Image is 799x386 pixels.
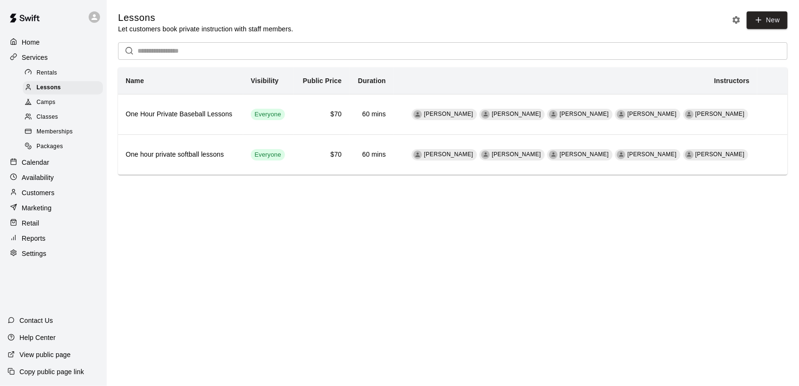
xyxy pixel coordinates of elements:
span: [PERSON_NAME] [627,151,677,158]
span: [PERSON_NAME] [424,151,473,158]
div: Rentals [23,66,103,80]
a: Lessons [23,80,107,95]
a: Customers [8,186,99,200]
div: Memberships [23,125,103,139]
b: Public Price [303,77,342,85]
span: Memberships [37,127,73,137]
h6: 60 mins [357,150,386,160]
p: Copy public page link [19,367,84,377]
a: Reports [8,231,99,245]
a: Calendar [8,155,99,169]
h6: One Hour Private Baseball Lessons [126,109,236,120]
p: Help Center [19,333,55,342]
button: New [747,11,788,29]
span: [PERSON_NAME] [696,151,745,158]
h5: Lessons [118,11,293,24]
span: Everyone [251,151,285,160]
a: Classes [23,110,107,125]
span: Rentals [37,68,57,78]
p: Availability [22,173,54,182]
p: Reports [22,234,46,243]
div: Packages [23,140,103,153]
a: Memberships [23,125,107,140]
table: simple table [118,67,788,175]
a: Marketing [8,201,99,215]
h6: One hour private softball lessons [126,150,236,160]
p: Contact Us [19,316,53,325]
a: Packages [23,140,107,154]
h6: 60 mins [357,109,386,120]
div: John Rigney [481,110,490,119]
p: Retail [22,218,39,228]
span: [PERSON_NAME] [696,111,745,117]
div: Scott Holdsworth [617,110,625,119]
div: Camps [23,96,103,109]
p: Calendar [22,158,49,167]
span: [PERSON_NAME] [492,151,541,158]
div: This service is visible to all of your customers [251,109,285,120]
b: Name [126,77,144,85]
span: Camps [37,98,55,107]
a: New [744,15,788,23]
button: Lesson settings [729,13,744,27]
p: Home [22,38,40,47]
p: Let customers book private instruction with staff members. [118,24,293,34]
b: Visibility [251,77,279,85]
p: Customers [22,188,55,198]
a: Services [8,50,99,65]
div: Brian Barber [685,151,694,159]
div: Bobby Weaver [617,151,625,159]
div: Pete McCorkhill [413,151,422,159]
p: Marketing [22,203,52,213]
a: Retail [8,216,99,230]
b: Duration [358,77,386,85]
a: Settings [8,246,99,261]
p: Settings [22,249,46,258]
div: Gene Cooney [481,151,490,159]
a: Availability [8,170,99,185]
span: [PERSON_NAME] [492,111,541,117]
h6: $70 [302,150,342,160]
div: Melina Wilkison [549,151,558,159]
p: View public page [19,350,71,359]
b: Instructors [714,77,750,85]
span: Lessons [37,83,61,93]
span: Classes [37,113,58,122]
span: [PERSON_NAME] [560,111,609,117]
span: Everyone [251,110,285,119]
span: [PERSON_NAME] [627,111,677,117]
a: Camps [23,95,107,110]
div: This service is visible to all of your customers [251,149,285,160]
div: Cris Reynolds [549,110,558,119]
a: Rentals [23,66,107,80]
a: Home [8,35,99,49]
div: Mike Sefton [413,110,422,119]
h6: $70 [302,109,342,120]
p: Services [22,53,48,62]
span: Packages [37,142,63,151]
div: Classes [23,111,103,124]
span: [PERSON_NAME] [424,111,473,117]
div: Lessons [23,81,103,94]
div: Mitch Sefton [685,110,694,119]
span: [PERSON_NAME] [560,151,609,158]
